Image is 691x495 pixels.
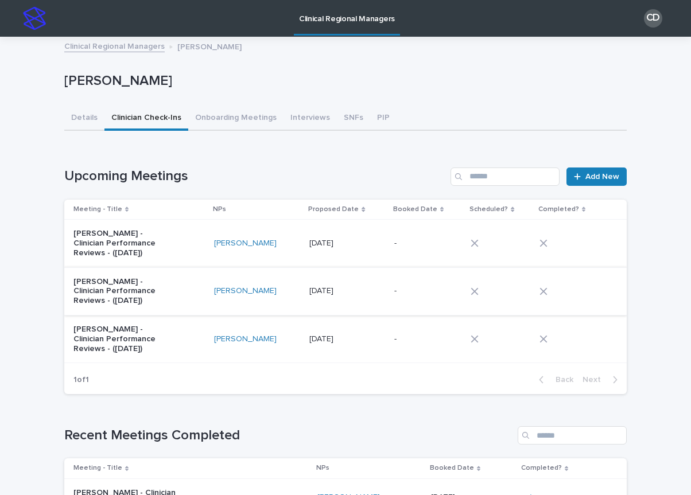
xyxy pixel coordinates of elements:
tr: [PERSON_NAME] - Clinician Performance Reviews - ([DATE])[PERSON_NAME] [DATE][DATE] -- [64,315,627,363]
p: Scheduled? [469,203,508,216]
div: CD [644,9,662,28]
h1: Upcoming Meetings [64,168,446,185]
a: [PERSON_NAME] [214,286,277,296]
p: - [394,332,399,344]
p: Booked Date [393,203,437,216]
button: Back [530,375,578,385]
button: PIP [370,107,397,131]
p: [PERSON_NAME] - Clinician Performance Reviews - ([DATE]) [73,325,169,353]
p: [PERSON_NAME] - Clinician Performance Reviews - ([DATE]) [73,277,169,306]
p: - [394,284,399,296]
a: [PERSON_NAME] [214,239,277,248]
p: [PERSON_NAME] [177,40,242,52]
p: 1 of 1 [64,366,98,394]
a: [PERSON_NAME] [214,334,277,344]
p: Completed? [538,203,579,216]
p: NPs [213,203,226,216]
p: [DATE] [309,332,336,344]
button: Next [578,375,627,385]
p: [PERSON_NAME] - Clinician Performance Reviews - ([DATE]) [73,229,169,258]
input: Search [451,167,560,186]
input: Search [518,426,627,445]
button: SNFs [337,107,370,131]
button: Clinician Check-Ins [104,107,188,131]
p: NPs [316,462,329,474]
p: - [394,236,399,248]
p: Completed? [521,462,562,474]
a: Clinical Regional Managers [64,39,165,52]
p: [PERSON_NAME] [64,73,622,89]
p: [DATE] [309,284,336,296]
span: Back [549,376,573,384]
button: Interviews [284,107,337,131]
p: Meeting - Title [73,203,122,216]
h1: Recent Meetings Completed [64,427,513,444]
button: Onboarding Meetings [188,107,284,131]
p: Booked Date [430,462,474,474]
p: Proposed Date [308,203,359,216]
p: Meeting - Title [73,462,122,474]
p: [DATE] [309,236,336,248]
span: Add New [585,173,619,181]
img: stacker-logo-s-only.png [23,7,46,30]
tr: [PERSON_NAME] - Clinician Performance Reviews - ([DATE])[PERSON_NAME] [DATE][DATE] -- [64,220,627,267]
span: Next [583,376,608,384]
button: Details [64,107,104,131]
a: Add New [566,167,627,186]
tr: [PERSON_NAME] - Clinician Performance Reviews - ([DATE])[PERSON_NAME] [DATE][DATE] -- [64,267,627,315]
